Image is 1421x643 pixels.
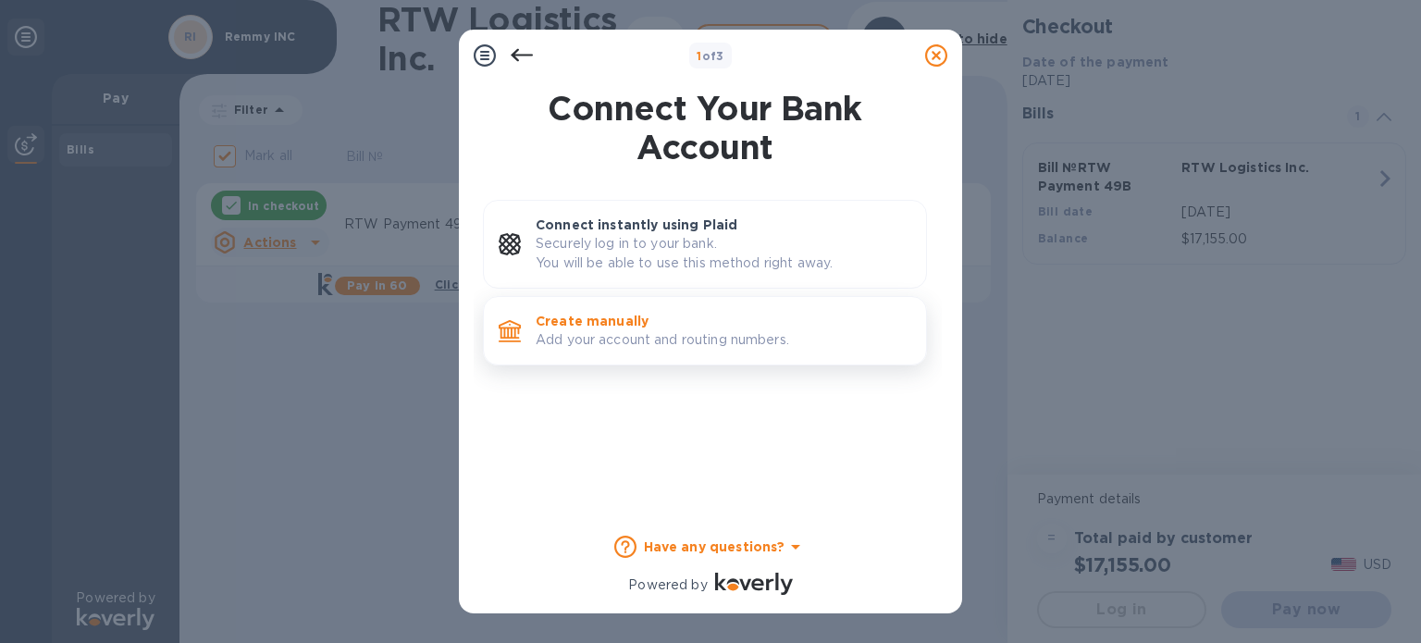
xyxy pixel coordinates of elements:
b: Have any questions? [644,539,785,554]
p: Powered by [628,575,707,595]
p: Connect instantly using Plaid [536,216,911,234]
b: of 3 [697,49,724,63]
img: Logo [715,573,793,595]
p: Add your account and routing numbers. [536,330,911,350]
p: Create manually [536,312,911,330]
p: Securely log in to your bank. You will be able to use this method right away. [536,234,911,273]
span: 1 [697,49,701,63]
h1: Connect Your Bank Account [476,89,934,167]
